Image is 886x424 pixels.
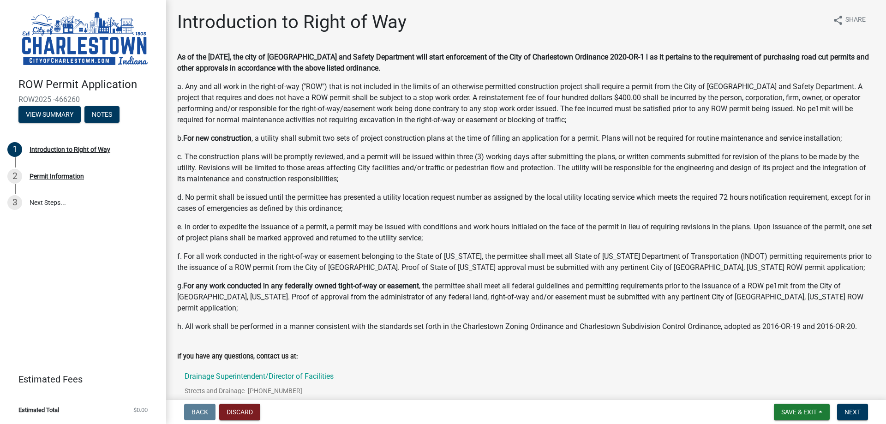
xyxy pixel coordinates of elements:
button: Back [184,404,216,420]
span: - [PHONE_NUMBER] [245,387,302,394]
p: Streets and Drainage [185,388,348,394]
strong: For new construction [183,134,251,143]
strong: As of the [DATE], the city of [GEOGRAPHIC_DATA] and Safety Department will start enforcement of t... [177,53,869,72]
p: a. Any and all work in the right-of-way ("ROW") that is not included in the limits of an otherwis... [177,81,875,125]
p: Drainage Superintendent/Director of Facilities [185,373,334,380]
div: 3 [7,195,22,210]
a: Drainage Superintendent/Director of FacilitiesStreets and Drainage- [PHONE_NUMBER] [177,365,875,409]
button: shareShare [825,11,873,29]
img: City of Charlestown, Indiana [18,10,151,68]
i: share [832,15,844,26]
span: ROW2025 -466260 [18,95,148,104]
span: Next [844,408,861,416]
span: $0.00 [133,407,148,413]
label: If you have any questions, contact us at: [177,353,298,360]
span: Estimated Total [18,407,59,413]
button: Notes [84,106,120,123]
p: f. For all work conducted in the right-of-way or easement belonging to the State of [US_STATE], t... [177,251,875,273]
span: Save & Exit [781,408,817,416]
button: View Summary [18,106,81,123]
p: g. , the permittee shall meet all federal guidelines and permitting requirements prior to the iss... [177,281,875,314]
strong: For any work conducted in any federally owned tight-of-way or easement [183,281,419,290]
div: 2 [7,169,22,184]
h1: Introduction to Right of Way [177,11,407,33]
a: Estimated Fees [7,370,151,388]
h4: ROW Permit Application [18,78,159,91]
p: h. All work shall be performed in a manner consistent with the standards set forth in the Charles... [177,321,875,332]
span: Back [192,408,208,416]
wm-modal-confirm: Notes [84,111,120,119]
p: b. , a utility shall submit two sets of project construction plans at the time of filling an appl... [177,133,875,144]
button: Next [837,404,868,420]
button: Save & Exit [774,404,830,420]
div: Introduction to Right of Way [30,146,110,153]
p: c. The construction plans will be promptly reviewed, and a permit will be issued within three (3)... [177,151,875,185]
p: d. No permit shall be issued until the permittee has presented a utility location request number ... [177,192,875,214]
p: e. In order to expedite the issuance of a permit, a permit may be issued with conditions and work... [177,221,875,244]
wm-modal-confirm: Summary [18,111,81,119]
button: Discard [219,404,260,420]
div: 1 [7,142,22,157]
span: Share [845,15,866,26]
div: Permit Information [30,173,84,179]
